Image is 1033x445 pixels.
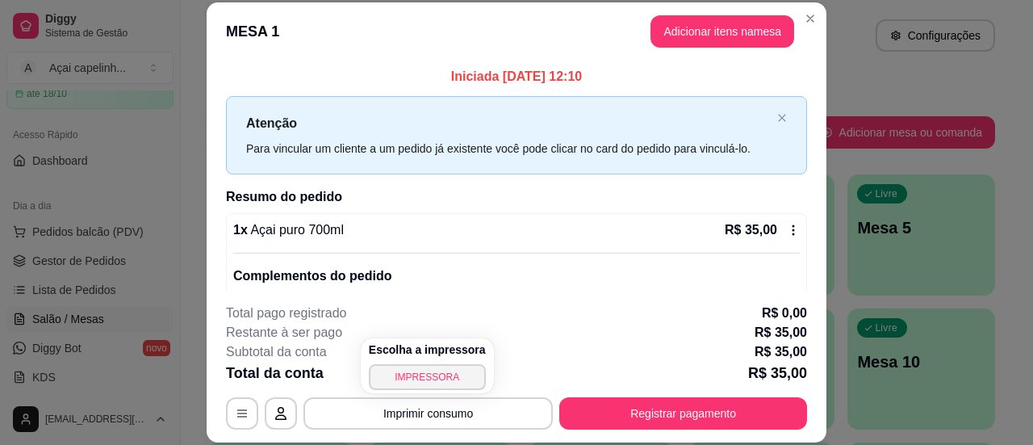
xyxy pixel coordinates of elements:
[248,223,344,237] span: Açai puro 700ml
[226,67,807,86] p: Iniciada [DATE] 12:10
[226,187,807,207] h2: Resumo do pedido
[797,6,823,31] button: Close
[226,362,324,384] p: Total da conta
[303,397,553,430] button: Imprimir consumo
[725,220,777,240] p: R$ 35,00
[233,267,800,286] p: Complementos do pedido
[559,397,807,430] button: Registrar pagamento
[777,113,787,124] button: close
[748,362,807,384] p: R$ 35,00
[755,323,807,342] p: R$ 35,00
[369,364,486,390] button: IMPRESSORA
[226,342,327,362] p: Subtotal da conta
[246,113,771,133] p: Atenção
[650,15,794,48] button: Adicionar itens namesa
[226,323,342,342] p: Restante à ser pago
[246,140,771,157] div: Para vincular um cliente a um pedido já existente você pode clicar no card do pedido para vinculá...
[369,342,486,358] h4: Escolha a impressora
[207,2,826,61] header: MESA 1
[755,342,807,362] p: R$ 35,00
[226,304,346,323] p: Total pago registrado
[762,304,807,323] p: R$ 0,00
[233,220,344,240] p: 1 x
